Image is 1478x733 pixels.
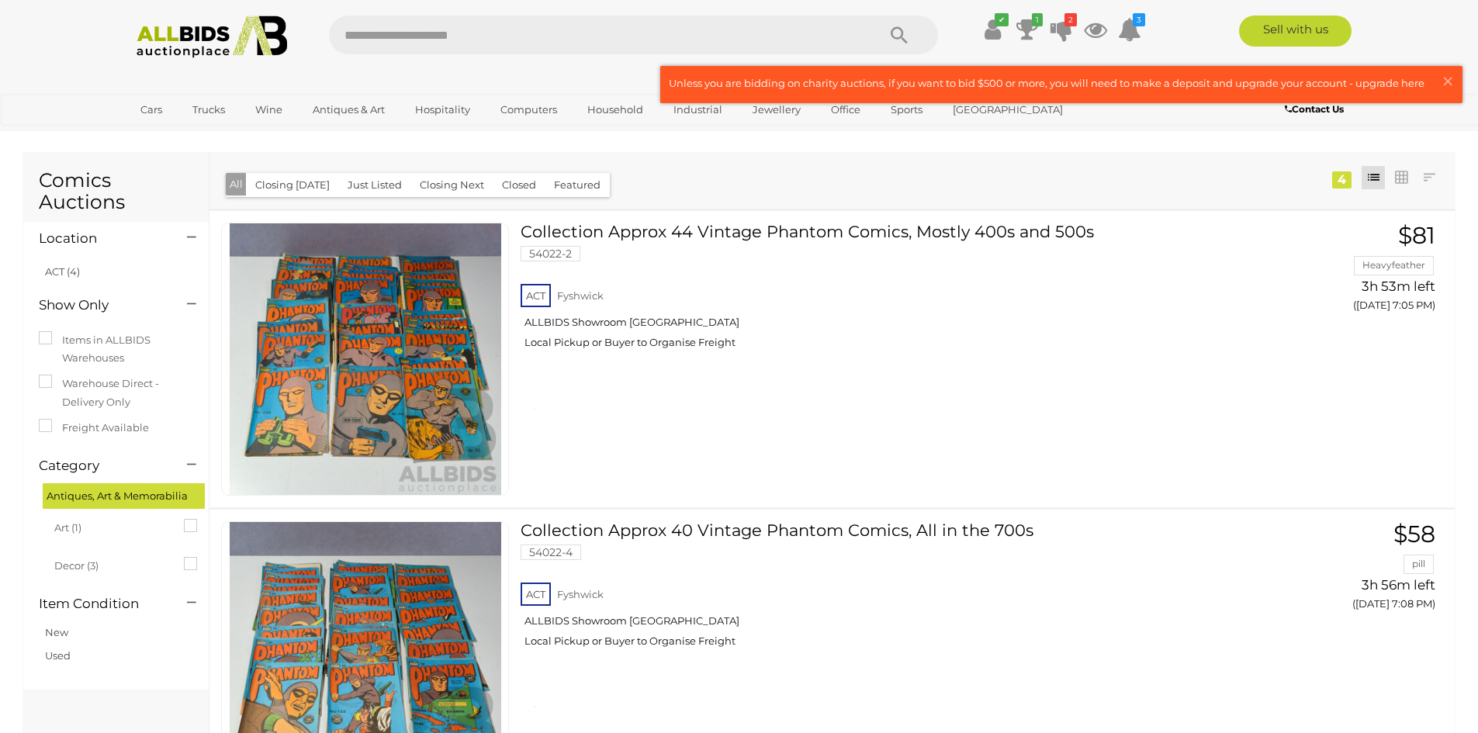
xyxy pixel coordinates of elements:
[39,331,193,368] label: Items in ALLBIDS Warehouses
[246,173,339,197] button: Closing [DATE]
[1064,13,1077,26] i: 2
[981,16,1005,43] a: ✔
[338,173,411,197] button: Just Listed
[39,298,164,313] h4: Show Only
[39,419,149,437] label: Freight Available
[881,97,933,123] a: Sports
[230,223,501,495] img: 54022-2a.jpg
[39,458,164,473] h4: Category
[1239,16,1352,47] a: Sell with us
[405,97,480,123] a: Hospitality
[1285,101,1348,118] a: Contact Us
[182,97,235,123] a: Trucks
[45,265,80,278] a: ACT (4)
[39,170,193,213] h1: Comics Auctions
[821,97,871,123] a: Office
[54,515,171,537] span: Art (1)
[226,173,247,195] button: All
[995,13,1009,26] i: ✔
[1398,221,1435,250] span: $81
[943,97,1073,123] a: [GEOGRAPHIC_DATA]
[532,521,1235,659] a: Collection Approx 40 Vintage Phantom Comics, All in the 700s 54022-4 ACT Fyshwick ALLBIDS Showroo...
[663,97,732,123] a: Industrial
[43,483,205,509] div: Antiques, Art & Memorabilia
[742,97,811,123] a: Jewellery
[860,16,938,54] button: Search
[54,553,171,575] span: Decor (3)
[130,97,172,123] a: Cars
[1285,103,1344,115] b: Contact Us
[39,231,164,246] h4: Location
[39,596,164,611] h4: Item Condition
[1441,66,1455,96] span: ×
[45,649,71,662] a: Used
[128,16,296,58] img: Allbids.com.au
[303,97,395,123] a: Antiques & Art
[545,173,610,197] button: Featured
[1133,13,1145,26] i: 3
[493,173,545,197] button: Closed
[1393,520,1435,548] span: $58
[1016,16,1039,43] a: 1
[1032,13,1043,26] i: 1
[45,626,68,638] a: New
[1118,16,1141,43] a: 3
[1259,521,1439,618] a: $58 pill 3h 56m left ([DATE] 7:08 PM)
[532,223,1235,361] a: Collection Approx 44 Vintage Phantom Comics, Mostly 400s and 500s 54022-2 ACT Fyshwick ALLBIDS Sh...
[577,97,653,123] a: Household
[1259,223,1439,320] a: $81 Heavyfeather 3h 53m left ([DATE] 7:05 PM)
[39,375,193,411] label: Warehouse Direct - Delivery Only
[1050,16,1073,43] a: 2
[1332,171,1352,188] div: 4
[410,173,493,197] button: Closing Next
[490,97,567,123] a: Computers
[245,97,292,123] a: Wine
